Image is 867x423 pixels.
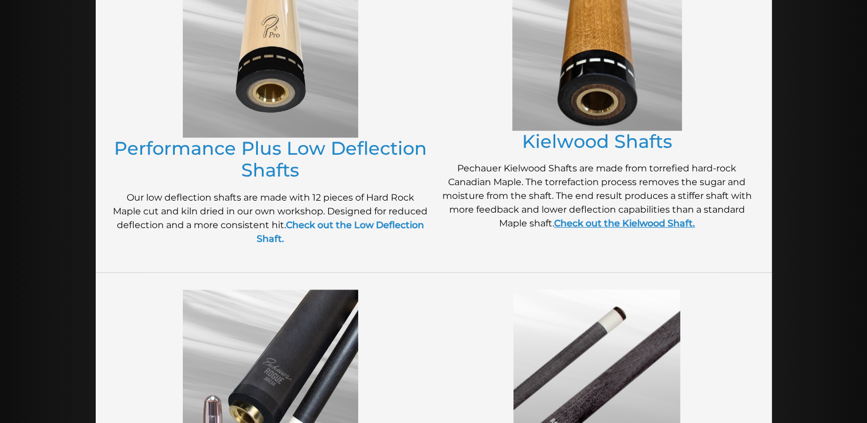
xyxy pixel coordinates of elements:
a: Kielwood Shafts [522,130,672,152]
p: Pechauer Kielwood Shafts are made from torrefied hard-rock Canadian Maple. The torrefaction proce... [440,162,755,230]
a: Check out the Kielwood Shaft. [554,218,695,229]
a: Check out the Low Deflection Shaft. [257,220,424,244]
p: Our low deflection shafts are made with 12 pieces of Hard Rock Maple cut and kiln dried in our ow... [113,191,428,246]
a: Performance Plus Low Deflection Shafts [114,137,427,181]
